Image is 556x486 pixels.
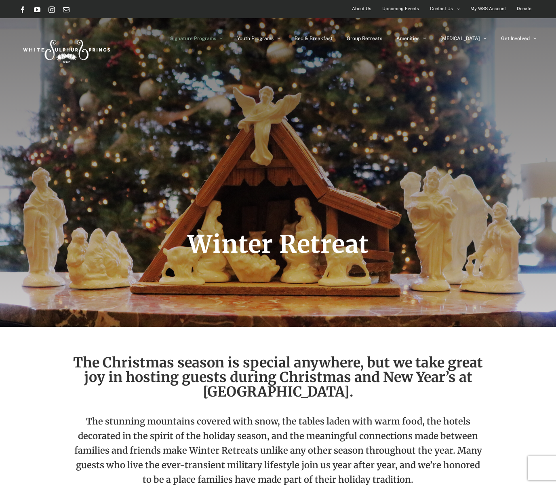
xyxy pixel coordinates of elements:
[63,6,69,13] a: Email
[430,3,453,15] span: Contact Us
[440,36,480,41] span: [MEDICAL_DATA]
[396,36,419,41] span: Amenities
[34,6,40,13] a: YouTube
[396,18,426,59] a: Amenities
[187,229,369,259] span: Winter Retreat
[237,18,280,59] a: Youth Programs
[501,18,537,59] a: Get Involved
[440,18,487,59] a: [MEDICAL_DATA]
[470,3,506,15] span: My WSS Account
[170,18,537,59] nav: Main Menu
[170,18,223,59] a: Signature Programs
[501,36,530,41] span: Get Involved
[347,18,382,59] a: Group Retreats
[48,6,55,13] a: Instagram
[237,36,274,41] span: Youth Programs
[19,31,112,69] img: White Sulphur Springs Logo
[517,3,531,15] span: Donate
[295,36,333,41] span: Bed & Breakfast
[382,3,419,15] span: Upcoming Events
[295,18,333,59] a: Bed & Breakfast
[19,6,26,13] a: Facebook
[352,3,371,15] span: About Us
[347,36,382,41] span: Group Retreats
[170,36,216,41] span: Signature Programs
[71,355,485,399] h2: The Christmas season is special anywhere, but we take great joy in hosting guests during Christma...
